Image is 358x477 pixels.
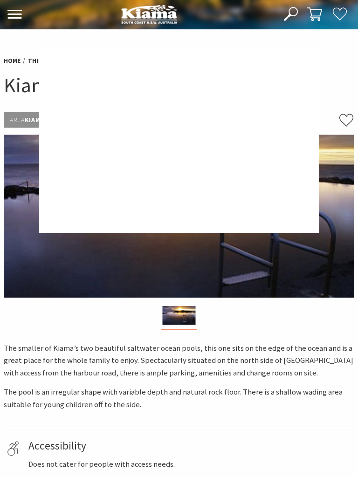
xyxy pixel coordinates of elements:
p: The pool is an irregular shape with variable depth and natural rock floor. There is a shallow wad... [4,386,354,411]
span: Area [10,116,25,124]
img: blank image [39,47,319,233]
p: Kiama [4,112,51,128]
img: Kiama Logo [121,5,177,24]
p: Does not cater for people with access needs. [28,458,351,471]
h4: Accessibility [28,439,351,452]
img: Blowhole Point Rock Pool [4,135,354,298]
img: Blowhole Point Rock Pool [163,306,196,325]
a: Home [4,57,21,65]
p: The smaller of Kiama’s two beautiful saltwater ocean pools, this one sits on the edge of the ocea... [4,342,354,380]
a: Things To Do [28,57,71,65]
h1: Kiama Blowhole Point Ocean Pool [4,72,354,98]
